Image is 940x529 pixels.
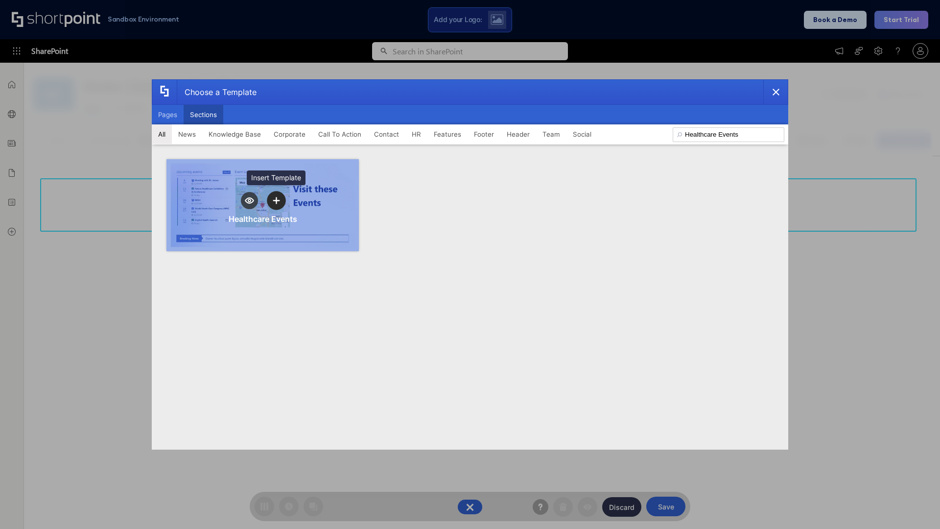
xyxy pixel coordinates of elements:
[368,124,405,144] button: Contact
[536,124,566,144] button: Team
[172,124,202,144] button: News
[267,124,312,144] button: Corporate
[673,127,784,142] input: Search
[152,79,788,450] div: template selector
[500,124,536,144] button: Header
[229,214,297,224] div: Healthcare Events
[468,124,500,144] button: Footer
[405,124,427,144] button: HR
[152,124,172,144] button: All
[312,124,368,144] button: Call To Action
[184,105,223,124] button: Sections
[152,105,184,124] button: Pages
[891,482,940,529] iframe: Chat Widget
[202,124,267,144] button: Knowledge Base
[566,124,598,144] button: Social
[427,124,468,144] button: Features
[177,80,257,104] div: Choose a Template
